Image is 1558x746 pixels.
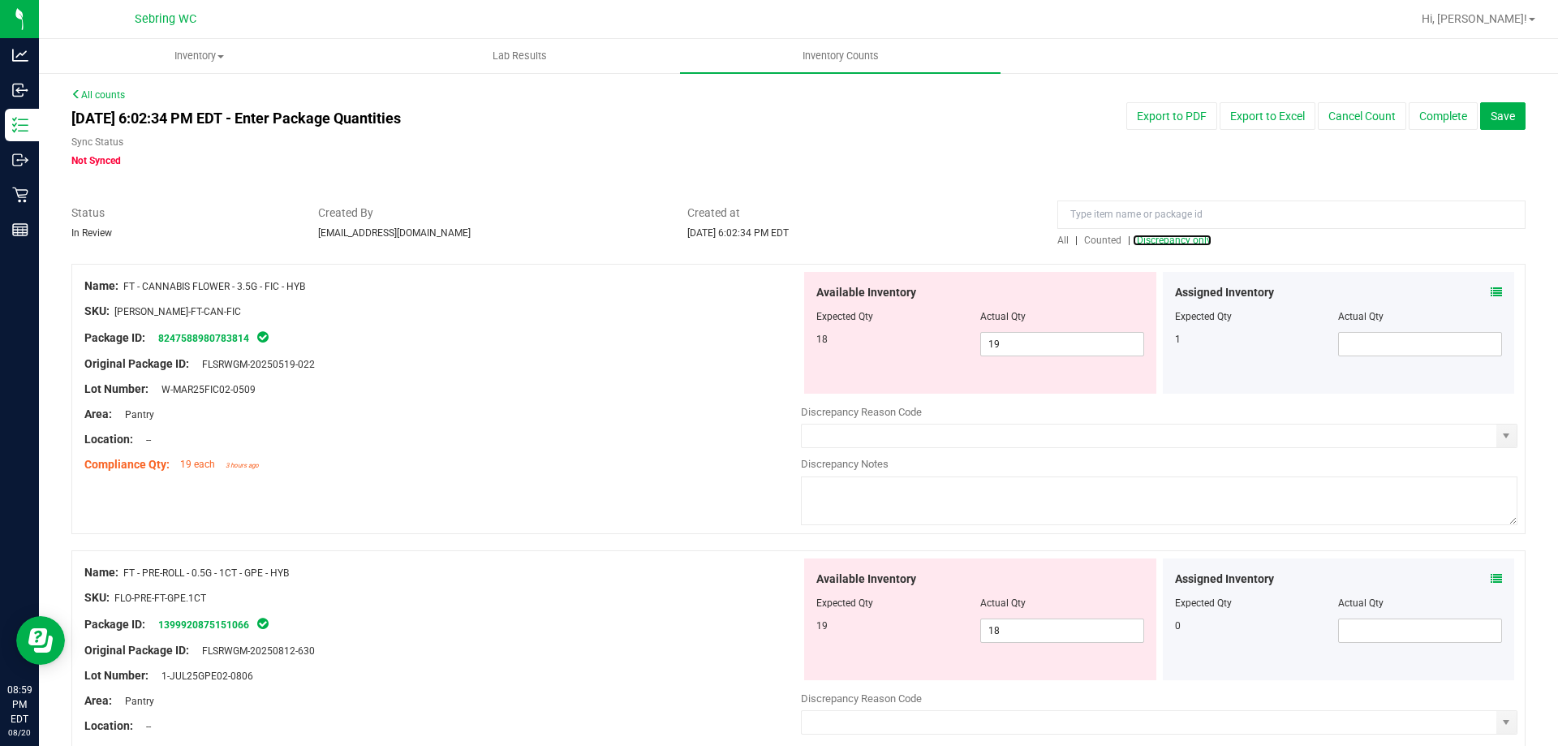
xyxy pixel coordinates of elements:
a: All [1057,235,1075,246]
span: Hi, [PERSON_NAME]! [1422,12,1527,25]
span: All [1057,235,1069,246]
span: | [1128,235,1130,246]
inline-svg: Analytics [12,47,28,63]
span: Pantry [117,409,154,420]
span: 3 hours ago [226,462,259,469]
span: Created By [318,205,664,222]
a: Counted [1080,235,1128,246]
span: Location: [84,433,133,446]
span: Name: [84,566,118,579]
div: Expected Qty [1175,596,1339,610]
span: Compliance Qty: [84,458,170,471]
span: 19 [816,620,828,632]
h4: [DATE] 6:02:34 PM EDT - Enter Package Quantities [71,110,910,127]
span: In Sync [256,329,270,345]
span: Package ID: [84,331,145,344]
inline-svg: Inbound [12,82,28,98]
span: Discrepancy only [1137,235,1212,246]
a: Lab Results [359,39,680,73]
span: FT - PRE-ROLL - 0.5G - 1CT - GPE - HYB [123,567,289,579]
span: select [1496,711,1517,734]
inline-svg: Retail [12,187,28,203]
input: 18 [981,619,1143,642]
span: Assigned Inventory [1175,571,1274,588]
span: Expected Qty [816,311,873,322]
button: Save [1480,102,1526,130]
span: Sebring WC [135,12,196,26]
span: Actual Qty [980,311,1026,322]
p: 08:59 PM EDT [7,683,32,727]
span: In Sync [256,615,270,632]
span: 18 [816,334,828,345]
span: Lot Number: [84,382,148,395]
a: 8247588980783814 [158,333,249,344]
div: Discrepancy Notes [801,456,1517,472]
span: Not Synced [71,155,121,166]
span: [DATE] 6:02:34 PM EDT [687,227,789,239]
span: SKU: [84,591,110,604]
div: 0 [1175,619,1339,633]
span: 19 each [180,459,215,470]
span: Assigned Inventory [1175,284,1274,301]
button: Complete [1409,102,1478,130]
span: SKU: [84,304,110,317]
span: In Review [71,227,112,239]
span: Original Package ID: [84,357,189,370]
div: Actual Qty [1338,596,1502,610]
span: FT - CANNABIS FLOWER - 3.5G - FIC - HYB [123,281,305,292]
span: Name: [84,279,118,292]
button: Export to Excel [1220,102,1315,130]
span: W-MAR25FIC02-0509 [153,384,256,395]
span: -- [138,721,151,732]
span: Package ID: [84,618,145,631]
span: Created at [687,205,1033,222]
span: [EMAIL_ADDRESS][DOMAIN_NAME] [318,227,471,239]
span: Location: [84,719,133,732]
a: Inventory [39,39,359,73]
a: Discrepancy only [1133,235,1212,246]
span: Available Inventory [816,284,916,301]
span: Inventory Counts [781,49,901,63]
inline-svg: Outbound [12,152,28,168]
span: Inventory [40,49,359,63]
span: -- [138,434,151,446]
span: Available Inventory [816,571,916,588]
inline-svg: Reports [12,222,28,238]
inline-svg: Inventory [12,117,28,133]
span: Area: [84,407,112,420]
span: Save [1491,110,1515,123]
input: 19 [981,333,1143,356]
span: select [1496,425,1517,447]
a: 1399920875151066 [158,619,249,631]
span: [PERSON_NAME]-FT-CAN-FIC [114,306,241,317]
a: Inventory Counts [680,39,1001,73]
div: 1 [1175,332,1339,347]
span: Discrepancy Reason Code [801,406,922,418]
span: Lot Number: [84,669,148,682]
span: Discrepancy Reason Code [801,692,922,705]
button: Export to PDF [1126,102,1217,130]
p: 08/20 [7,727,32,739]
span: 1-JUL25GPE02-0806 [153,671,253,682]
span: Status [71,205,294,222]
button: Cancel Count [1318,102,1406,130]
div: Actual Qty [1338,309,1502,324]
span: Original Package ID: [84,644,189,657]
label: Sync Status [71,135,123,149]
span: | [1075,235,1078,246]
span: Expected Qty [816,597,873,609]
span: Counted [1084,235,1121,246]
span: FLSRWGM-20250519-022 [194,359,315,370]
a: All counts [71,89,125,101]
span: Pantry [117,696,154,707]
span: FLSRWGM-20250812-630 [194,645,315,657]
span: Lab Results [471,49,569,63]
div: Expected Qty [1175,309,1339,324]
input: Type item name or package id [1057,201,1526,229]
span: FLO-PRE-FT-GPE.1CT [114,593,206,604]
iframe: Resource center [16,616,65,665]
span: Area: [84,694,112,707]
span: Actual Qty [980,597,1026,609]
